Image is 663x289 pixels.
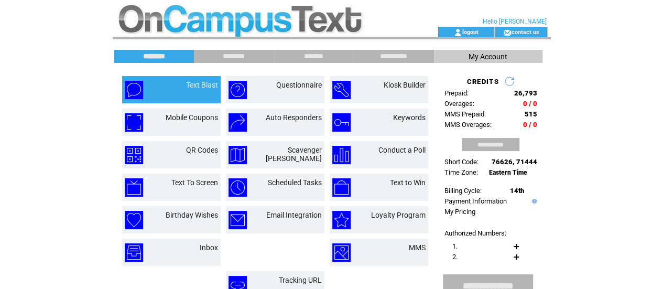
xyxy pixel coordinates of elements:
a: My Pricing [444,208,475,216]
img: mobile-coupons.png [125,113,143,132]
a: Text Blast [186,81,218,89]
a: Auto Responders [266,113,322,122]
span: My Account [469,52,507,61]
a: Keywords [393,113,426,122]
span: Authorized Numbers: [444,229,506,237]
img: inbox.png [125,243,143,262]
a: Conduct a Poll [378,146,426,154]
a: Email Integration [266,211,322,219]
span: MMS Overages: [444,121,492,129]
img: scavenger-hunt.png [229,146,247,164]
span: 14th [510,187,524,195]
a: Inbox [200,243,218,252]
a: QR Codes [186,146,218,154]
span: 1. [452,242,458,250]
span: 2. [452,253,458,261]
a: Scavenger [PERSON_NAME] [266,146,322,163]
a: Payment Information [444,197,507,205]
a: logout [462,28,478,35]
img: text-to-screen.png [125,178,143,197]
img: mms.png [332,243,351,262]
img: account_icon.gif [454,28,462,37]
a: Mobile Coupons [166,113,218,122]
img: keywords.png [332,113,351,132]
img: text-blast.png [125,81,143,99]
span: 515 [525,110,537,118]
img: contact_us_icon.gif [503,28,511,37]
a: Kiosk Builder [384,81,426,89]
img: scheduled-tasks.png [229,178,247,197]
a: MMS [409,243,426,252]
span: Time Zone: [444,168,478,176]
img: conduct-a-poll.png [332,146,351,164]
a: Tracking URL [279,276,322,284]
span: 76626, 71444 [492,158,537,166]
img: help.gif [529,199,537,204]
span: Prepaid: [444,89,469,97]
span: 26,793 [514,89,537,97]
span: Billing Cycle: [444,187,482,195]
img: text-to-win.png [332,178,351,197]
a: Text To Screen [171,178,218,187]
a: Scheduled Tasks [268,178,322,187]
img: kiosk-builder.png [332,81,351,99]
span: 0 / 0 [523,121,537,129]
img: birthday-wishes.png [125,211,143,229]
span: Hello [PERSON_NAME] [483,18,547,25]
span: Short Code: [444,158,479,166]
img: qr-codes.png [125,146,143,164]
a: Birthday Wishes [166,211,218,219]
span: Overages: [444,100,474,108]
span: Eastern Time [489,169,527,176]
a: Loyalty Program [371,211,426,219]
img: email-integration.png [229,211,247,229]
a: contact us [511,28,539,35]
img: auto-responders.png [229,113,247,132]
span: MMS Prepaid: [444,110,486,118]
a: Questionnaire [276,81,322,89]
a: Text to Win [390,178,426,187]
img: questionnaire.png [229,81,247,99]
span: CREDITS [466,78,498,85]
span: 0 / 0 [523,100,537,108]
img: loyalty-program.png [332,211,351,229]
